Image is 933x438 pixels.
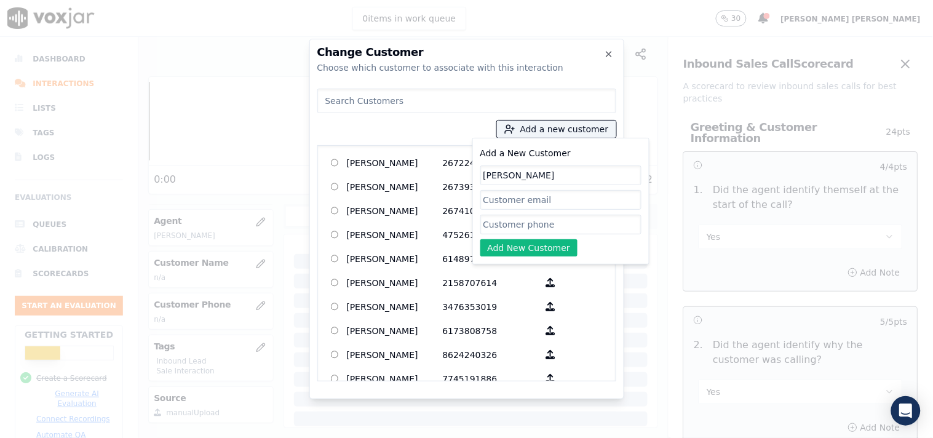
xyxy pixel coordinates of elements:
p: [PERSON_NAME] [347,153,443,172]
div: Open Intercom Messenger [891,396,921,426]
button: [PERSON_NAME] 8624240326 [539,345,563,364]
button: [PERSON_NAME] 2158707614 [539,273,563,292]
label: Add a New Customer [480,148,571,158]
p: [PERSON_NAME] [347,225,443,244]
p: [PERSON_NAME] [347,201,443,220]
input: Customer name [480,165,641,185]
h2: Change Customer [317,47,616,58]
p: 6148972013 [443,249,539,268]
input: [PERSON_NAME] 7745191886 [331,375,339,383]
button: [PERSON_NAME] 7745191886 [539,369,563,388]
p: [PERSON_NAME] [347,321,443,340]
input: [PERSON_NAME] 2672240075 [331,159,339,167]
p: 8624240326 [443,345,539,364]
p: 2672240075 [443,153,539,172]
input: Search Customers [317,89,616,113]
input: [PERSON_NAME] 8624240326 [331,351,339,359]
p: [PERSON_NAME] [347,345,443,364]
p: 4752610421 [443,225,539,244]
p: 3476353019 [443,297,539,316]
button: [PERSON_NAME] 6173808758 [539,321,563,340]
input: [PERSON_NAME] 2673930377 [331,183,339,191]
input: [PERSON_NAME] 2158707614 [331,279,339,287]
input: [PERSON_NAME] 2674106790 [331,207,339,215]
button: Add a new customer [497,121,616,138]
input: Customer phone [480,215,641,234]
input: [PERSON_NAME] 4752610421 [331,231,339,239]
p: 2158707614 [443,273,539,292]
p: [PERSON_NAME] [347,297,443,316]
input: Customer email [480,190,641,210]
p: [PERSON_NAME] [347,273,443,292]
p: [PERSON_NAME] [347,369,443,388]
p: 6173808758 [443,321,539,340]
p: 2674106790 [443,201,539,220]
p: 2673930377 [443,177,539,196]
input: [PERSON_NAME] 6148972013 [331,255,339,263]
button: Add New Customer [480,239,578,257]
p: [PERSON_NAME] [347,177,443,196]
div: Choose which customer to associate with this interaction [317,62,616,74]
input: [PERSON_NAME] 3476353019 [331,303,339,311]
button: [PERSON_NAME] 3476353019 [539,297,563,316]
p: [PERSON_NAME] [347,249,443,268]
p: 7745191886 [443,369,539,388]
input: [PERSON_NAME] 6173808758 [331,327,339,335]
